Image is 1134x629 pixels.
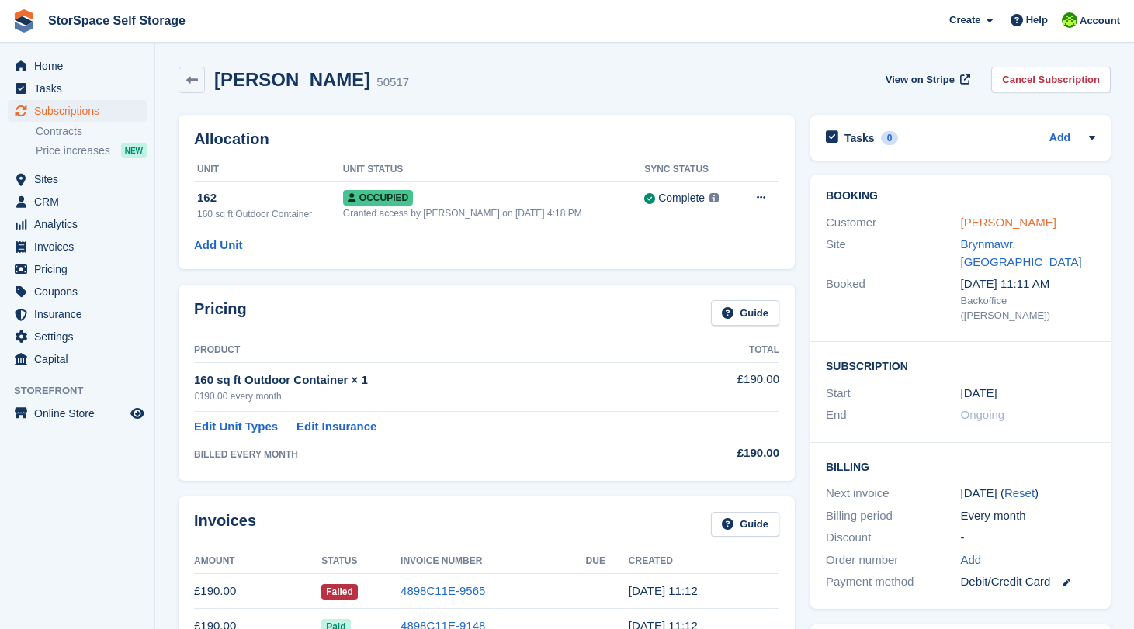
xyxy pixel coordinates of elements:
[194,157,343,182] th: Unit
[826,485,961,503] div: Next invoice
[194,574,321,609] td: £190.00
[194,237,242,254] a: Add Unit
[826,406,961,424] div: End
[34,78,127,99] span: Tasks
[961,275,1096,293] div: [DATE] 11:11 AM
[629,549,779,574] th: Created
[826,275,961,323] div: Booked
[8,213,147,235] a: menu
[1062,12,1077,28] img: paul catt
[194,300,247,326] h2: Pricing
[8,100,147,122] a: menu
[961,551,982,569] a: Add
[826,551,961,569] div: Order number
[401,549,585,574] th: Invoice Number
[401,584,485,597] a: 4898C11E-9565
[1080,13,1120,29] span: Account
[128,404,147,423] a: Preview store
[194,448,670,461] div: BILLED EVERY MONTH
[8,258,147,280] a: menu
[961,237,1082,268] a: Brynmawr, [GEOGRAPHIC_DATA]
[1026,12,1048,28] span: Help
[670,338,779,363] th: Total
[197,189,343,207] div: 162
[8,78,147,99] a: menu
[8,168,147,190] a: menu
[670,362,779,411] td: £190.00
[194,418,278,436] a: Edit Unit Types
[961,293,1096,323] div: Backoffice ([PERSON_NAME])
[36,143,110,158] span: Price increases
[709,193,719,202] img: icon-info-grey-7440780725fd019a000dd9b08b2336e03edf1995a4989e88bcd33f0948082b44.svg
[34,258,127,280] span: Pricing
[629,584,698,597] time: 2025-07-20 10:12:34 UTC
[949,12,980,28] span: Create
[586,549,629,574] th: Due
[376,74,409,92] div: 50517
[8,281,147,302] a: menu
[34,168,127,190] span: Sites
[8,191,147,213] a: menu
[194,389,670,403] div: £190.00 every month
[961,573,1096,591] div: Debit/Credit Card
[961,408,1005,421] span: Ongoing
[826,358,1095,373] h2: Subscription
[670,444,779,462] div: £190.00
[1004,486,1035,499] a: Reset
[194,338,670,363] th: Product
[711,512,779,537] a: Guide
[34,326,127,347] span: Settings
[214,69,370,90] h2: [PERSON_NAME]
[826,190,1095,202] h2: Booking
[961,385,997,403] time: 2024-08-20 00:00:00 UTC
[881,131,899,145] div: 0
[1049,130,1070,147] a: Add
[991,67,1111,92] a: Cancel Subscription
[886,72,955,88] span: View on Stripe
[197,207,343,221] div: 160 sq ft Outdoor Container
[194,512,256,537] h2: Invoices
[961,507,1096,525] div: Every month
[8,55,147,77] a: menu
[826,458,1095,474] h2: Billing
[961,529,1096,547] div: -
[34,191,127,213] span: CRM
[826,236,961,271] div: Site
[8,348,147,370] a: menu
[321,549,401,574] th: Status
[961,485,1096,503] div: [DATE] ( )
[297,418,376,436] a: Edit Insurance
[34,403,127,424] span: Online Store
[34,236,127,257] span: Invoices
[8,236,147,257] a: menu
[121,143,147,158] div: NEW
[879,67,973,92] a: View on Stripe
[36,142,147,159] a: Price increases NEW
[343,206,644,220] div: Granted access by [PERSON_NAME] on [DATE] 4:18 PM
[8,303,147,325] a: menu
[36,124,147,139] a: Contracts
[826,507,961,525] div: Billing period
[34,100,127,122] span: Subscriptions
[34,213,127,235] span: Analytics
[42,8,192,33] a: StorSpace Self Storage
[12,9,36,33] img: stora-icon-8386f47178a22dfd0bd8f6a31ec36ba5ce8667c1dd55bd0f319d3a0aa187defe.svg
[826,385,961,403] div: Start
[711,300,779,326] a: Guide
[961,216,1056,229] a: [PERSON_NAME]
[14,383,154,399] span: Storefront
[8,403,147,424] a: menu
[343,190,413,206] span: Occupied
[194,372,670,389] div: 160 sq ft Outdoor Container × 1
[34,281,127,302] span: Coupons
[826,529,961,547] div: Discount
[194,130,779,148] h2: Allocation
[844,131,875,145] h2: Tasks
[321,584,358,600] span: Failed
[34,303,127,325] span: Insurance
[34,348,127,370] span: Capital
[826,214,961,232] div: Customer
[194,549,321,574] th: Amount
[644,157,738,182] th: Sync Status
[658,190,705,206] div: Complete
